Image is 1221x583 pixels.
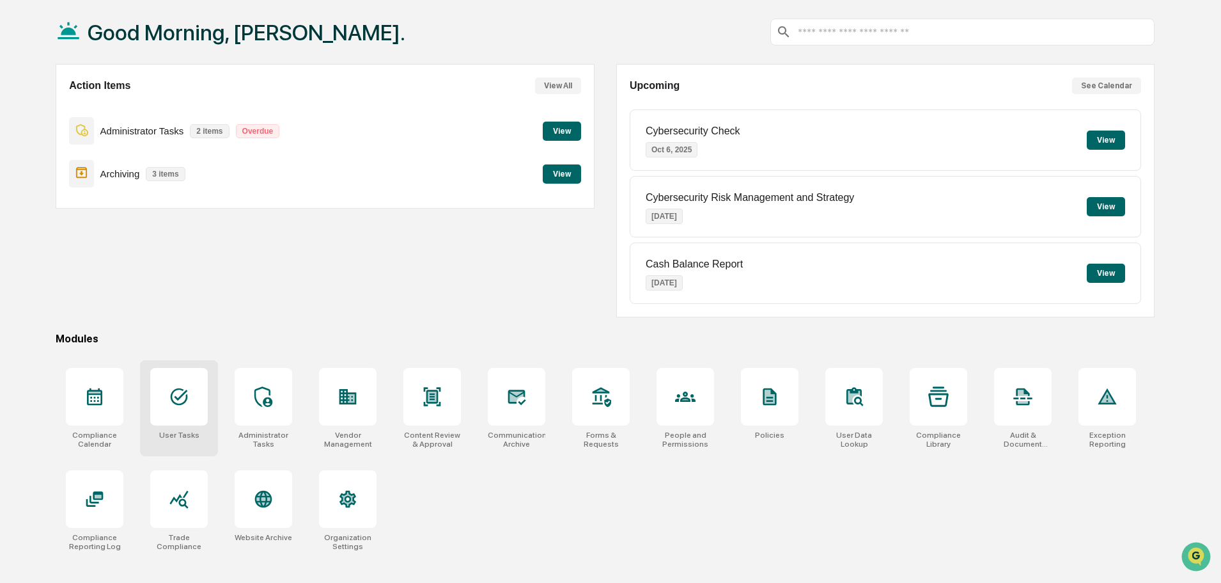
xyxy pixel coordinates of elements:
[630,80,680,92] h2: Upcoming
[657,431,714,449] div: People and Permissions
[27,98,50,121] img: 8933085812038_c878075ebb4cc5468115_72.jpg
[69,80,130,92] h2: Action Items
[13,287,23,298] div: 🔎
[1087,131,1125,150] button: View
[66,431,123,449] div: Compliance Calendar
[236,124,280,138] p: Overdue
[13,196,33,217] img: Tammy Steffen
[105,262,159,275] span: Attestations
[646,259,743,270] p: Cash Balance Report
[543,167,581,179] a: View
[58,111,176,121] div: We're available if you need us!
[403,431,461,449] div: Content Review & Approval
[106,209,111,219] span: •
[88,20,405,45] h1: Good Morning, [PERSON_NAME].
[543,164,581,184] button: View
[235,533,292,542] div: Website Archive
[1087,264,1125,283] button: View
[217,102,233,117] button: Start new chat
[646,209,683,224] p: [DATE]
[106,174,111,184] span: •
[543,122,581,141] button: View
[40,174,104,184] span: [PERSON_NAME]
[56,333,1155,345] div: Modules
[646,125,740,137] p: Cybersecurity Check
[646,142,697,157] p: Oct 6, 2025
[146,167,185,181] p: 3 items
[26,262,82,275] span: Preclearance
[13,142,86,152] div: Past conversations
[235,431,292,449] div: Administrator Tasks
[100,125,184,136] p: Administrator Tasks
[88,257,164,280] a: 🗄️Attestations
[40,209,104,219] span: [PERSON_NAME]
[910,431,967,449] div: Compliance Library
[8,281,86,304] a: 🔎Data Lookup
[1072,77,1141,94] button: See Calendar
[66,533,123,551] div: Compliance Reporting Log
[572,431,630,449] div: Forms & Requests
[646,275,683,291] p: [DATE]
[26,286,81,299] span: Data Lookup
[13,263,23,273] div: 🖐️
[646,192,854,204] p: Cybersecurity Risk Management and Strategy
[93,263,103,273] div: 🗄️
[113,174,139,184] span: [DATE]
[1087,197,1125,216] button: View
[543,124,581,136] a: View
[319,431,377,449] div: Vendor Management
[13,98,36,121] img: 1746055101610-c473b297-6a78-478c-a979-82029cc54cd1
[113,209,139,219] span: [DATE]
[190,124,229,138] p: 2 items
[100,168,140,179] p: Archiving
[535,77,581,94] button: View All
[319,533,377,551] div: Organization Settings
[198,140,233,155] button: See all
[755,431,784,440] div: Policies
[825,431,883,449] div: User Data Lookup
[8,257,88,280] a: 🖐️Preclearance
[13,27,233,47] p: How can we help?
[159,431,199,440] div: User Tasks
[150,533,208,551] div: Trade Compliance
[90,317,155,327] a: Powered byPylon
[127,317,155,327] span: Pylon
[1078,431,1136,449] div: Exception Reporting
[58,98,210,111] div: Start new chat
[13,162,33,182] img: Tammy Steffen
[994,431,1052,449] div: Audit & Document Logs
[1180,541,1215,575] iframe: Open customer support
[488,431,545,449] div: Communications Archive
